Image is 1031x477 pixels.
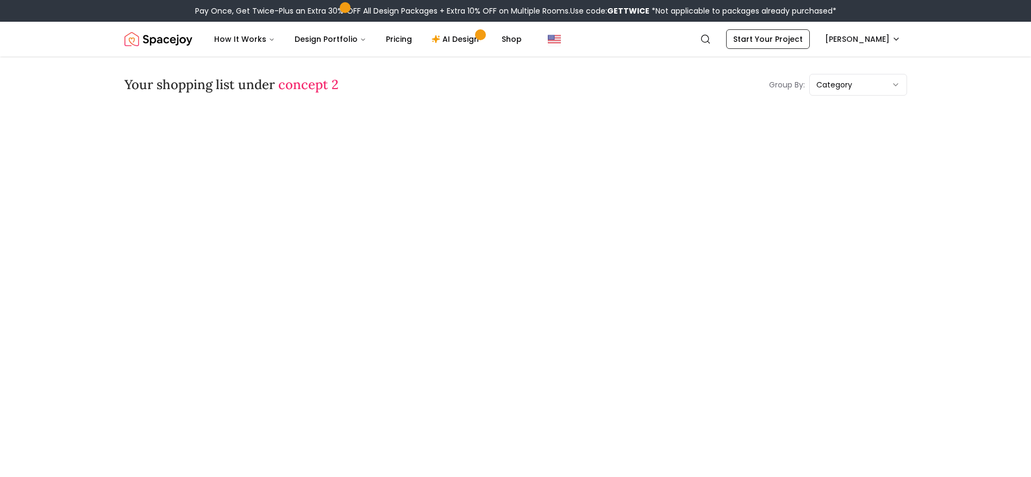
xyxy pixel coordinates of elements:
[607,5,649,16] b: GETTWICE
[726,29,810,49] a: Start Your Project
[124,28,192,50] a: Spacejoy
[377,28,421,50] a: Pricing
[769,79,805,90] p: Group By:
[278,76,339,93] span: concept 2
[423,28,491,50] a: AI Design
[818,29,907,49] button: [PERSON_NAME]
[493,28,530,50] a: Shop
[195,5,836,16] div: Pay Once, Get Twice-Plus an Extra 30% OFF All Design Packages + Extra 10% OFF on Multiple Rooms.
[649,5,836,16] span: *Not applicable to packages already purchased*
[286,28,375,50] button: Design Portfolio
[205,28,284,50] button: How It Works
[205,28,530,50] nav: Main
[124,22,907,57] nav: Global
[548,33,561,46] img: United States
[570,5,649,16] span: Use code:
[124,28,192,50] img: Spacejoy Logo
[124,76,339,93] h3: Your shopping list under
